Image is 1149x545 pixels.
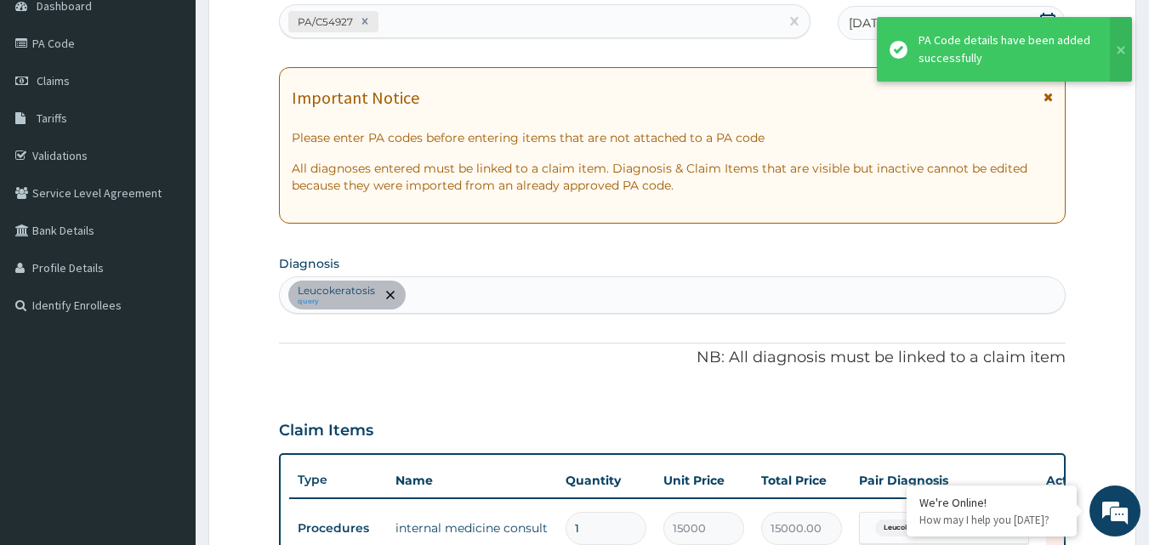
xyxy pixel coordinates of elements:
th: Quantity [557,463,655,497]
th: Total Price [753,463,850,497]
p: NB: All diagnosis must be linked to a claim item [279,347,1067,369]
p: Leucokeratosis [298,284,375,298]
th: Actions [1038,463,1123,497]
img: d_794563401_company_1708531726252_794563401 [31,85,69,128]
p: All diagnoses entered must be linked to a claim item. Diagnosis & Claim Items that are visible bu... [292,160,1054,194]
p: Please enter PA codes before entering items that are not attached to a PA code [292,129,1054,146]
h1: Important Notice [292,88,419,107]
div: PA/C54927 [293,12,356,31]
div: We're Online! [919,495,1064,510]
span: Leucokeratosis [875,519,944,536]
th: Pair Diagnosis [850,463,1038,497]
span: Claims [37,73,70,88]
span: We're online! [99,164,235,336]
textarea: Type your message and hit 'Enter' [9,364,324,423]
th: Type [289,464,387,496]
div: Minimize live chat window [279,9,320,49]
td: Procedures [289,513,387,544]
span: Tariffs [37,111,67,126]
div: PA Code details have been added successfully [919,31,1094,67]
th: Unit Price [655,463,753,497]
th: Name [387,463,557,497]
div: Chat with us now [88,95,286,117]
small: query [298,298,375,306]
span: [DATE] [849,14,889,31]
td: internal medicine consult [387,511,557,545]
label: Diagnosis [279,255,339,272]
h3: Claim Items [279,422,373,440]
p: How may I help you today? [919,513,1064,527]
span: remove selection option [383,287,398,303]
